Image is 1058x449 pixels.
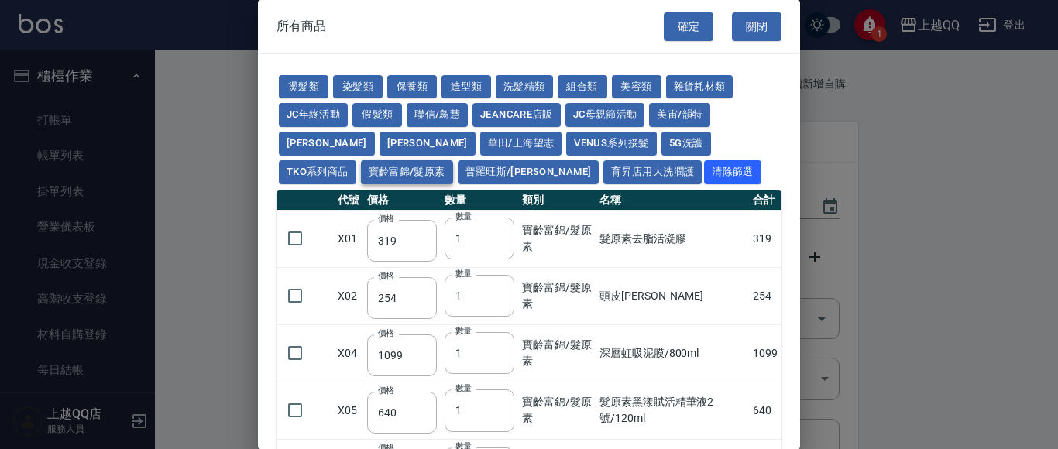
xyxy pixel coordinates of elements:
th: 合計 [749,190,781,211]
td: 寶齡富錦/髮原素 [518,324,596,382]
th: 代號 [334,190,363,211]
td: 640 [749,382,781,439]
td: X04 [334,324,363,382]
button: JC母親節活動 [565,103,645,127]
button: 雜貨耗材類 [666,75,733,99]
button: [PERSON_NAME] [279,132,375,156]
button: 5G洗護 [661,132,711,156]
button: 造型類 [441,75,491,99]
button: 育昇店用大洗潤護 [603,160,702,184]
button: JC年終活動 [279,103,348,127]
label: 數量 [455,382,472,394]
td: 寶齡富錦/髮原素 [518,267,596,324]
td: 深層虹吸泥膜/800ml [596,324,749,382]
label: 價格 [378,385,394,396]
button: [PERSON_NAME] [380,132,476,156]
button: 普羅旺斯/[PERSON_NAME] [458,160,599,184]
button: 染髮類 [333,75,383,99]
button: 清除篩選 [704,160,761,184]
button: 組合類 [558,75,607,99]
button: 保養類 [387,75,437,99]
button: 關閉 [732,12,781,41]
span: 所有商品 [277,19,326,34]
label: 價格 [378,327,394,339]
th: 類別 [518,190,596,211]
button: 美容類 [612,75,661,99]
button: Venus系列接髮 [566,132,656,156]
th: 價格 [363,190,441,211]
td: 1099 [749,324,781,382]
button: 假髮類 [352,103,402,127]
td: 髮原素去脂活凝膠 [596,210,749,267]
td: 254 [749,267,781,324]
td: 319 [749,210,781,267]
td: X05 [334,382,363,439]
td: 髮原素黑漾賦活精華液2號/120ml [596,382,749,439]
button: 燙髮類 [279,75,328,99]
label: 價格 [378,270,394,282]
td: X02 [334,267,363,324]
label: 價格 [378,213,394,224]
button: TKO系列商品 [279,160,356,184]
td: 頭皮[PERSON_NAME] [596,267,749,324]
th: 數量 [441,190,518,211]
button: 聯信/鳥慧 [407,103,468,127]
td: 寶齡富錦/髮原素 [518,382,596,439]
th: 名稱 [596,190,749,211]
button: 華田/上海望志 [480,132,562,156]
label: 數量 [455,325,472,337]
button: JeanCare店販 [472,103,561,127]
td: X01 [334,210,363,267]
button: 確定 [664,12,713,41]
button: 洗髮精類 [496,75,553,99]
label: 數量 [455,268,472,279]
button: 寶齡富錦/髮原素 [361,160,453,184]
td: 寶齡富錦/髮原素 [518,210,596,267]
button: 美宙/韻特 [649,103,710,127]
label: 數量 [455,211,472,222]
